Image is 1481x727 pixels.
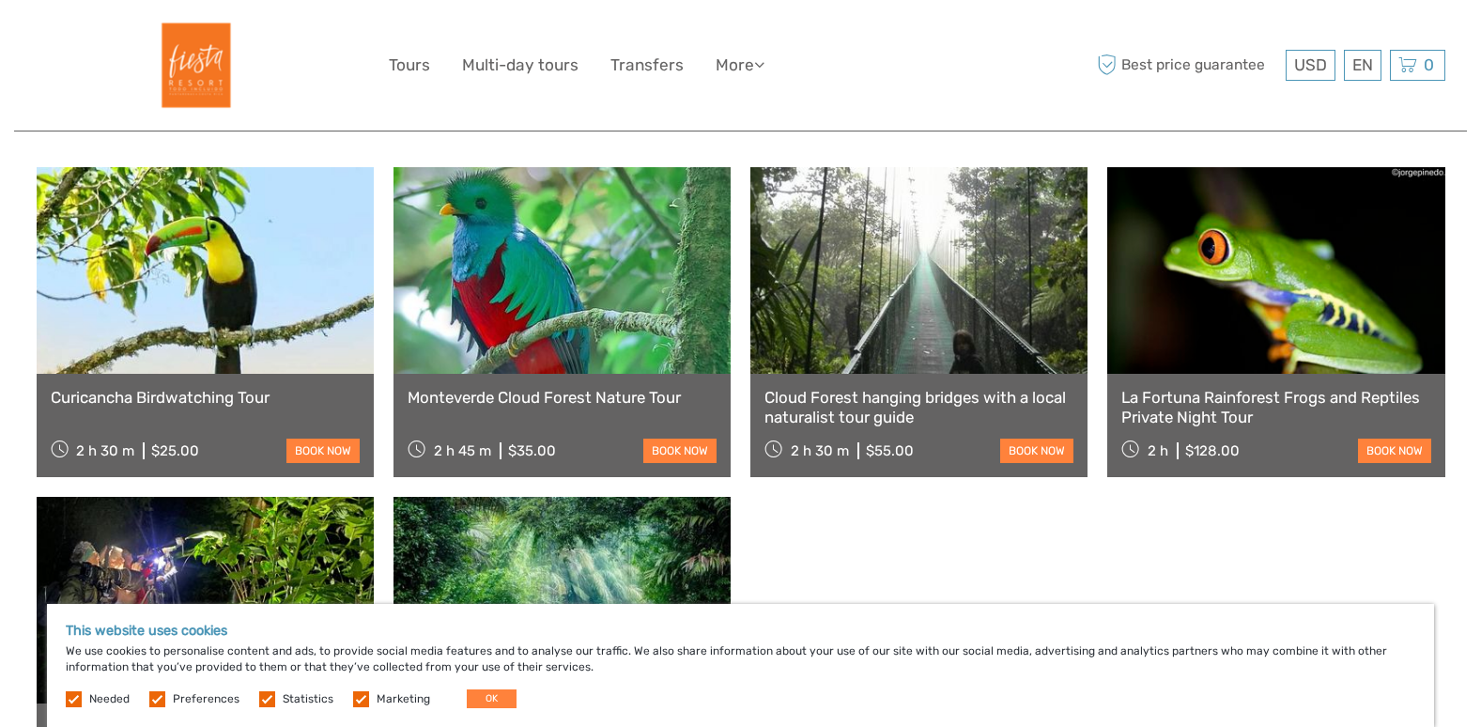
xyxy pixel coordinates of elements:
a: Multi-day tours [462,52,579,79]
label: Marketing [377,691,430,707]
div: $55.00 [866,442,914,459]
a: Transfers [610,52,684,79]
a: Monteverde Cloud Forest Nature Tour [408,388,717,407]
div: $35.00 [508,442,556,459]
a: book now [643,439,717,463]
a: book now [1358,439,1431,463]
span: 2 h 30 m [76,442,134,459]
img: Fiesta Resort [142,14,244,116]
span: USD [1294,55,1327,74]
label: Preferences [173,691,239,707]
span: 2 h 45 m [434,442,491,459]
span: 2 h [1148,442,1168,459]
button: Open LiveChat chat widget [216,29,239,52]
a: Cloud Forest hanging bridges with a local naturalist tour guide [764,388,1073,426]
div: $25.00 [151,442,199,459]
button: OK [467,689,517,708]
a: Tours [389,52,430,79]
h5: This website uses cookies [66,623,1415,639]
a: book now [1000,439,1073,463]
label: Statistics [283,691,333,707]
span: 0 [1421,55,1437,74]
p: We're away right now. Please check back later! [26,33,212,48]
div: EN [1344,50,1381,81]
a: Curicancha Birdwatching Tour [51,388,360,407]
label: Needed [89,691,130,707]
div: $128.00 [1185,442,1240,459]
span: 2 h 30 m [791,442,849,459]
a: More [716,52,764,79]
div: We use cookies to personalise content and ads, to provide social media features and to analyse ou... [47,604,1434,727]
a: La Fortuna Rainforest Frogs and Reptiles Private Night Tour [1121,388,1430,426]
span: Best price guarantee [1093,50,1281,81]
a: book now [286,439,360,463]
